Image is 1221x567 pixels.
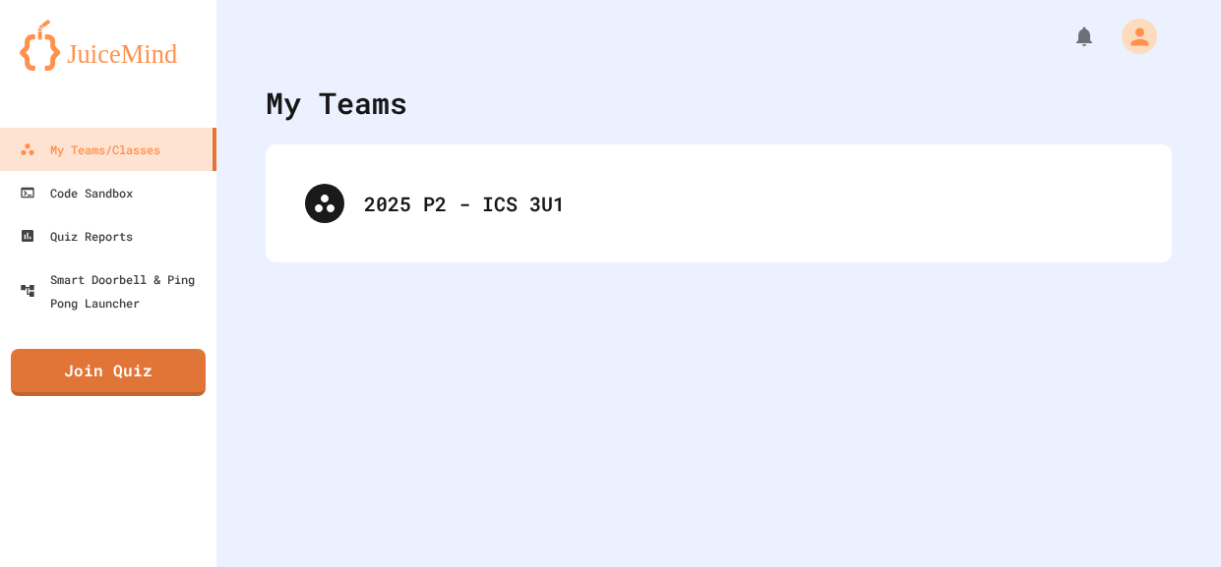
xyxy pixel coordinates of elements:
[364,189,1132,218] div: 2025 P2 - ICS 3U1
[1058,403,1201,486] iframe: chat widget
[20,224,133,248] div: Quiz Reports
[20,267,209,314] div: Smart Doorbell & Ping Pong Launcher
[266,81,407,125] div: My Teams
[20,181,133,204] div: Code Sandbox
[11,349,206,396] a: Join Quiz
[1138,488,1201,547] iframe: chat widget
[1036,20,1101,53] div: My Notifications
[285,164,1152,243] div: 2025 P2 - ICS 3U1
[20,20,197,71] img: logo-orange.svg
[1101,14,1162,59] div: My Account
[20,138,160,161] div: My Teams/Classes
